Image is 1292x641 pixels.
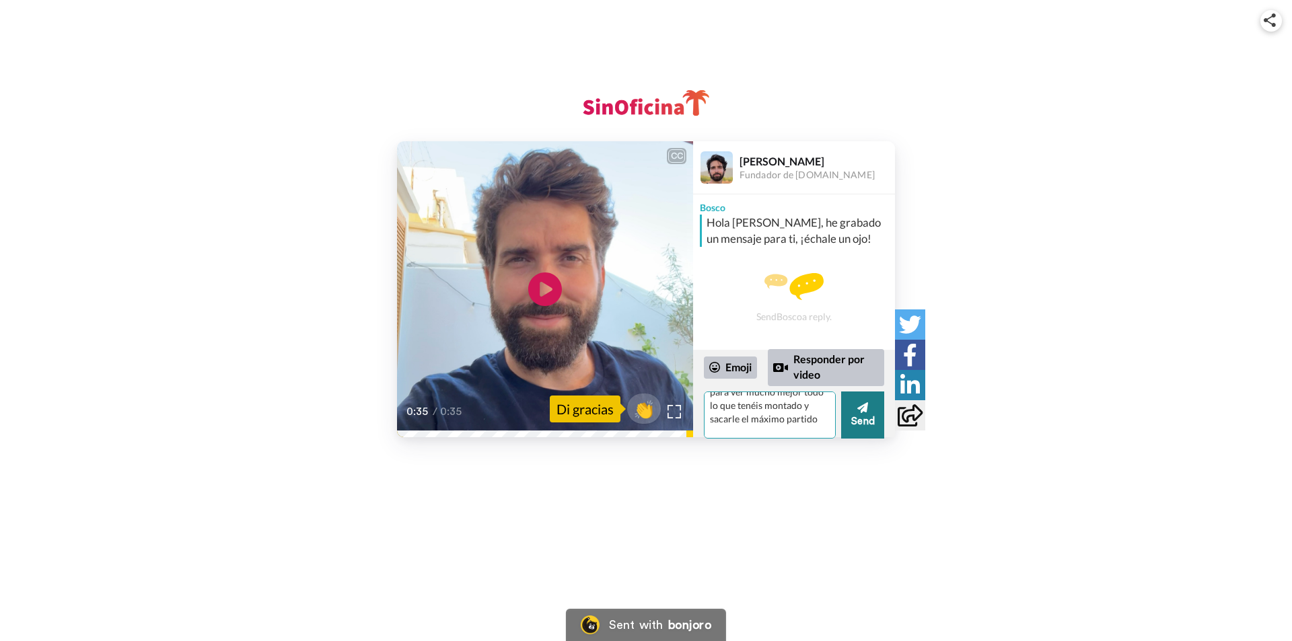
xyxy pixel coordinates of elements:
[440,404,464,420] span: 0:35
[704,391,836,439] textarea: [DEMOGRAPHIC_DATA] me esperaba un vídeo pregrabado, pero ya me pasarás la IA con la que has hecho...
[668,149,685,163] div: CC
[740,155,894,167] div: [PERSON_NAME]
[433,404,437,420] span: /
[768,349,884,386] div: Responder por video
[704,356,757,378] div: Emoji
[550,395,620,422] div: Di gracias
[764,273,824,300] img: message.svg
[406,404,430,420] span: 0:35
[707,215,892,247] div: Hola [PERSON_NAME], he grabado un mensaje para ti, ¡échale un ojo!
[627,398,661,420] span: 👏
[701,151,733,184] img: Profile Image
[693,252,895,343] div: Send Bosco a reply.
[841,391,884,439] button: Send
[773,359,788,375] div: Reply by Video
[572,84,720,121] img: SinOficina logo
[668,405,681,418] img: Full screen
[1264,13,1276,27] img: ic_share.svg
[693,194,895,215] div: Bosco
[627,393,661,424] button: 👏
[740,169,894,181] div: Fundador de [DOMAIN_NAME]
